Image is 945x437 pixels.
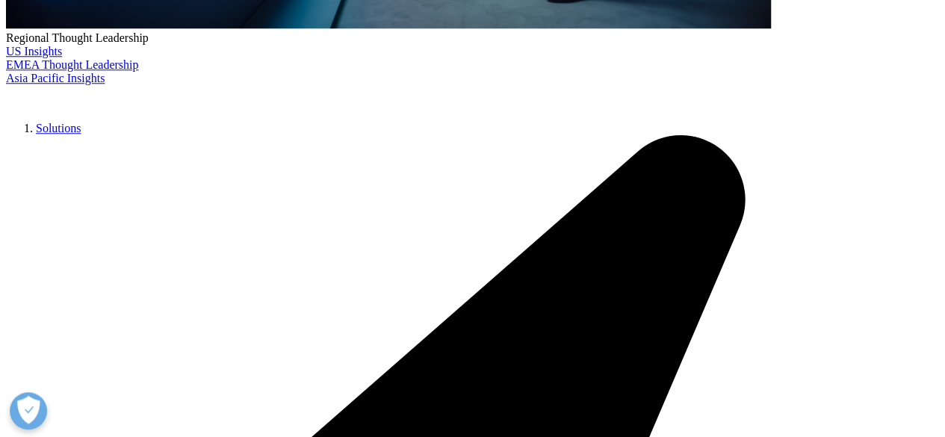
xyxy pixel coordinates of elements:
[10,392,47,430] button: Abrir preferências
[36,122,81,134] a: Solutions
[6,58,138,71] a: EMEA Thought Leadership
[6,31,939,45] div: Regional Thought Leadership
[6,72,105,84] a: Asia Pacific Insights
[6,45,62,58] a: US Insights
